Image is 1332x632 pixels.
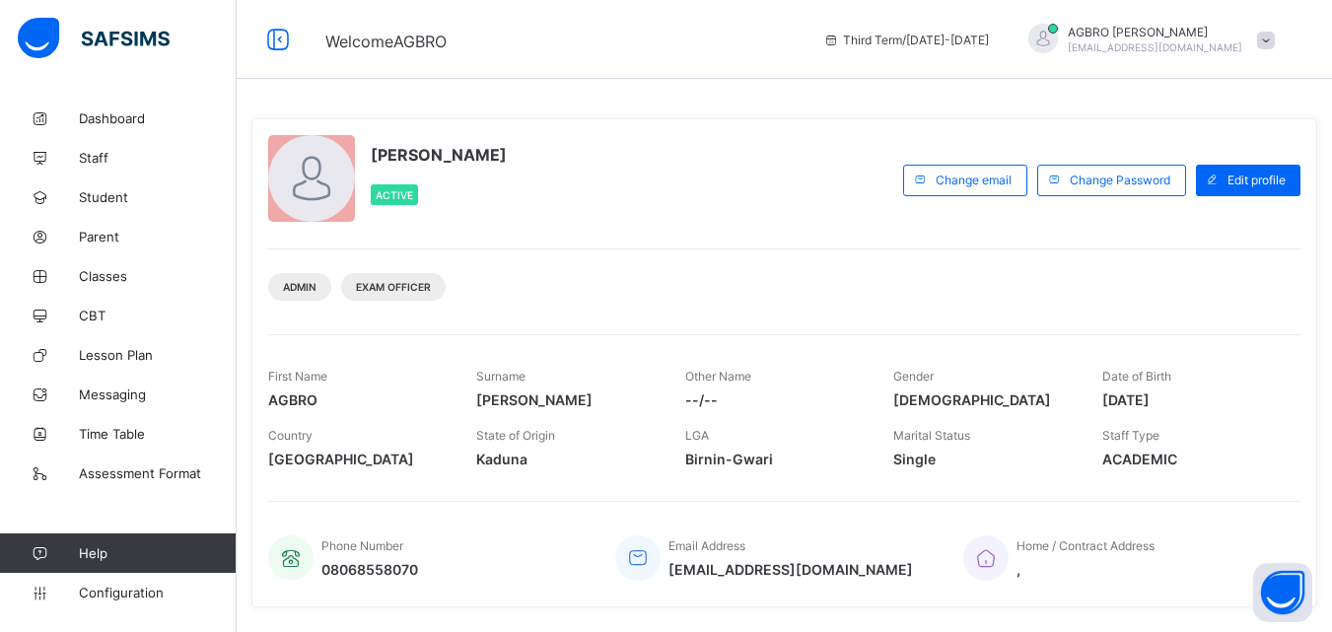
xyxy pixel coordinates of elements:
[893,369,934,384] span: Gender
[1068,41,1242,53] span: [EMAIL_ADDRESS][DOMAIN_NAME]
[268,451,447,467] span: [GEOGRAPHIC_DATA]
[476,391,655,408] span: [PERSON_NAME]
[1070,173,1170,187] span: Change Password
[1017,538,1155,553] span: Home / Contract Address
[376,189,413,201] span: Active
[268,369,327,384] span: First Name
[283,281,316,293] span: Admin
[685,391,864,408] span: --/--
[1068,25,1242,39] span: AGBRO [PERSON_NAME]
[325,32,447,51] span: Welcome AGBRO
[1009,24,1285,56] div: AGBROJACOB
[79,545,236,561] span: Help
[1102,428,1159,443] span: Staff Type
[823,33,989,47] span: session/term information
[893,451,1072,467] span: Single
[79,189,237,205] span: Student
[79,229,237,245] span: Parent
[79,426,237,442] span: Time Table
[1102,369,1171,384] span: Date of Birth
[321,561,418,578] span: 08068558070
[371,145,507,165] span: [PERSON_NAME]
[685,451,864,467] span: Birnin-Gwari
[79,110,237,126] span: Dashboard
[79,465,237,481] span: Assessment Format
[685,369,751,384] span: Other Name
[1253,563,1312,622] button: Open asap
[356,281,431,293] span: Exam Officer
[668,538,745,553] span: Email Address
[936,173,1012,187] span: Change email
[476,428,555,443] span: State of Origin
[79,308,237,323] span: CBT
[79,585,236,600] span: Configuration
[668,561,913,578] span: [EMAIL_ADDRESS][DOMAIN_NAME]
[321,538,403,553] span: Phone Number
[268,428,313,443] span: Country
[79,150,237,166] span: Staff
[18,18,170,59] img: safsims
[893,391,1072,408] span: [DEMOGRAPHIC_DATA]
[1102,391,1281,408] span: [DATE]
[1227,173,1286,187] span: Edit profile
[476,369,526,384] span: Surname
[893,428,970,443] span: Marital Status
[79,386,237,402] span: Messaging
[79,268,237,284] span: Classes
[1017,561,1155,578] span: ,
[268,391,447,408] span: AGBRO
[685,428,709,443] span: LGA
[79,347,237,363] span: Lesson Plan
[1102,451,1281,467] span: ACADEMIC
[476,451,655,467] span: Kaduna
